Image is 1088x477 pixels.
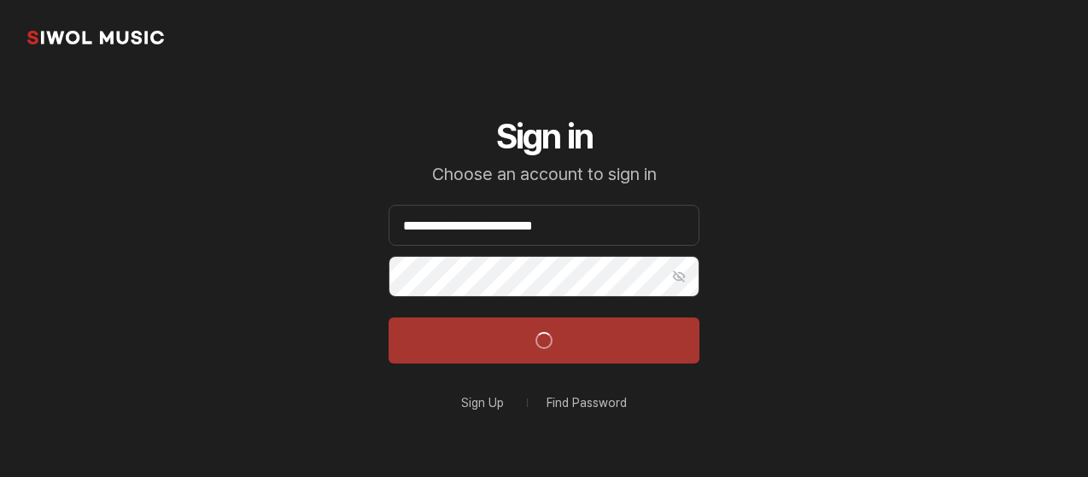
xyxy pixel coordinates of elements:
[461,397,504,409] a: Sign Up
[547,397,627,409] a: Find Password
[389,205,699,246] input: Email
[389,256,699,297] input: Password
[389,116,699,157] h2: Sign in
[389,164,699,184] p: Choose an account to sign in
